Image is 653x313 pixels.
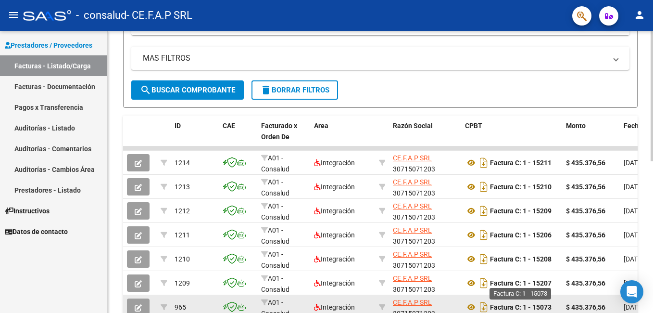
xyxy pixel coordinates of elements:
[126,5,192,26] span: - CE.F.A.P SRL
[261,154,289,173] span: A01 - Consalud
[490,279,552,287] strong: Factura C: 1 - 15207
[261,202,289,221] span: A01 - Consalud
[314,207,355,215] span: Integración
[566,122,586,130] span: Monto
[393,274,432,282] span: CE.F.A.P SRL
[566,207,605,215] strong: $ 435.376,56
[393,202,432,210] span: CE.F.A.P SRL
[477,275,490,291] i: Descargar documento
[566,279,605,287] strong: $ 435.376,56
[175,183,190,191] span: 1213
[393,154,432,162] span: CE.F.A.P SRL
[566,231,605,239] strong: $ 435.376,56
[175,255,190,263] span: 1210
[562,116,620,158] datatable-header-cell: Monto
[393,153,457,173] div: 30715071203
[5,226,68,237] span: Datos de contacto
[393,122,433,130] span: Razón Social
[624,207,643,215] span: [DATE]
[393,249,457,269] div: 30715071203
[393,225,457,245] div: 30715071203
[465,122,482,130] span: CPBT
[624,231,643,239] span: [DATE]
[314,255,355,263] span: Integración
[171,116,219,158] datatable-header-cell: ID
[624,159,643,167] span: [DATE]
[620,280,643,303] div: Open Intercom Messenger
[261,250,289,269] span: A01 - Consalud
[314,303,355,311] span: Integración
[261,274,289,293] span: A01 - Consalud
[490,231,552,239] strong: Factura C: 1 - 15206
[393,299,432,306] span: CE.F.A.P SRL
[175,231,190,239] span: 1211
[624,279,643,287] span: [DATE]
[251,80,338,100] button: Borrar Filtros
[624,183,643,191] span: [DATE]
[314,122,328,130] span: Area
[477,227,490,243] i: Descargar documento
[175,303,186,311] span: 965
[566,255,605,263] strong: $ 435.376,56
[261,226,289,245] span: A01 - Consalud
[461,116,562,158] datatable-header-cell: CPBT
[314,231,355,239] span: Integración
[490,303,552,311] strong: Factura C: 1 - 15073
[257,116,310,158] datatable-header-cell: Facturado x Orden De
[634,9,645,21] mat-icon: person
[314,159,355,167] span: Integración
[5,40,92,51] span: Prestadores / Proveedores
[490,255,552,263] strong: Factura C: 1 - 15208
[131,80,244,100] button: Buscar Comprobante
[477,251,490,267] i: Descargar documento
[393,226,432,234] span: CE.F.A.P SRL
[566,159,605,167] strong: $ 435.376,56
[310,116,375,158] datatable-header-cell: Area
[260,84,272,96] mat-icon: delete
[5,206,50,216] span: Instructivos
[219,116,257,158] datatable-header-cell: CAE
[477,203,490,219] i: Descargar documento
[477,179,490,195] i: Descargar documento
[393,250,432,258] span: CE.F.A.P SRL
[175,159,190,167] span: 1214
[314,279,355,287] span: Integración
[490,207,552,215] strong: Factura C: 1 - 15209
[314,183,355,191] span: Integración
[260,86,329,94] span: Borrar Filtros
[477,155,490,170] i: Descargar documento
[76,5,126,26] span: - consalud
[175,122,181,130] span: ID
[490,159,552,167] strong: Factura C: 1 - 15211
[566,303,605,311] strong: $ 435.376,56
[261,122,297,141] span: Facturado x Orden De
[389,116,461,158] datatable-header-cell: Razón Social
[624,303,643,311] span: [DATE]
[223,122,235,130] span: CAE
[393,201,457,221] div: 30715071203
[175,207,190,215] span: 1212
[131,47,629,70] mat-expansion-panel-header: MAS FILTROS
[393,177,457,197] div: 30715071203
[393,178,432,186] span: CE.F.A.P SRL
[175,279,190,287] span: 1209
[393,273,457,293] div: 30715071203
[490,183,552,191] strong: Factura C: 1 - 15210
[261,178,289,197] span: A01 - Consalud
[624,255,643,263] span: [DATE]
[140,86,235,94] span: Buscar Comprobante
[8,9,19,21] mat-icon: menu
[140,84,151,96] mat-icon: search
[143,53,606,64] mat-panel-title: MAS FILTROS
[566,183,605,191] strong: $ 435.376,56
